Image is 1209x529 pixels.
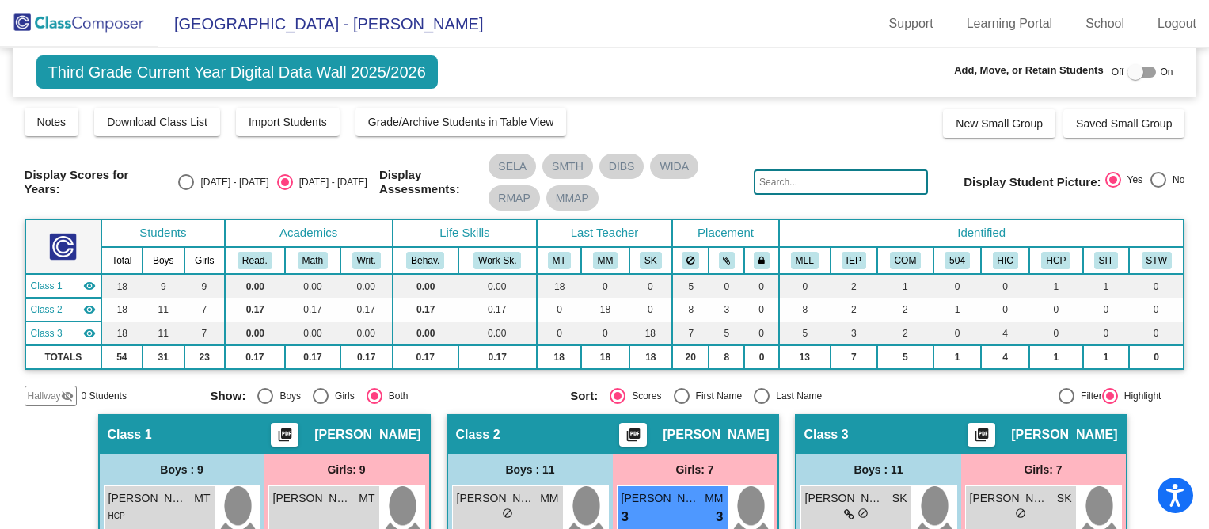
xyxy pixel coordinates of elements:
span: [PERSON_NAME] [805,490,884,507]
mat-radio-group: Select an option [210,388,558,404]
td: 0 [1029,322,1082,345]
span: MM [705,490,723,507]
td: 2 [831,274,877,298]
td: Sara King - No Class Name [25,322,102,345]
div: Filter [1074,389,1102,403]
td: Marlin Mangels - No Class Name [25,298,102,322]
td: 5 [877,345,933,369]
td: 2 [877,298,933,322]
td: 31 [143,345,184,369]
span: [PERSON_NAME] [1011,427,1117,443]
span: 3 [622,507,629,527]
th: Keep with teacher [744,247,779,274]
mat-icon: visibility [83,280,96,292]
td: 0.00 [458,274,537,298]
span: Class 1 [108,427,152,443]
span: [PERSON_NAME] [970,490,1049,507]
td: 8 [709,345,744,369]
td: 9 [143,274,184,298]
button: Print Students Details [271,423,298,447]
td: 0 [744,298,779,322]
td: 0 [1129,322,1184,345]
mat-radio-group: Select an option [570,388,918,404]
th: Girls [184,247,225,274]
button: Notes [25,108,79,136]
th: Multilingual Learner [779,247,831,274]
th: Boys [143,247,184,274]
span: Sort: [570,389,598,403]
button: New Small Group [943,109,1055,138]
td: 0.00 [285,322,340,345]
button: Download Class List [94,108,220,136]
td: 3 [709,298,744,322]
td: 7 [184,298,225,322]
span: [PERSON_NAME] [273,490,352,507]
button: Print Students Details [619,423,647,447]
td: 1 [1083,345,1129,369]
th: HICAP [981,247,1029,274]
div: Girls [329,389,355,403]
mat-icon: picture_as_pdf [972,427,991,449]
td: 0 [744,345,779,369]
td: 18 [537,274,581,298]
mat-icon: visibility [83,327,96,340]
span: do_not_disturb_alt [502,508,513,519]
button: MM [593,252,618,269]
mat-chip: MMAP [546,185,599,211]
div: Girls: 7 [613,454,777,485]
span: MT [194,490,210,507]
a: Logout [1145,11,1209,36]
div: [DATE] - [DATE] [194,175,268,189]
td: 0.17 [458,345,537,369]
div: No [1166,173,1184,187]
span: do_not_disturb_alt [1015,508,1026,519]
th: Placement [672,219,779,247]
td: 0.17 [340,345,393,369]
button: Math [298,252,328,269]
th: Health Care Plan [1029,247,1082,274]
span: On [1160,65,1173,79]
button: HCP [1041,252,1070,269]
div: Both [382,389,409,403]
button: Saved Small Group [1063,109,1184,138]
td: 8 [672,298,709,322]
td: 0.17 [225,298,286,322]
div: Last Name [770,389,822,403]
button: Writ. [352,252,381,269]
td: 4 [981,322,1029,345]
td: 0.00 [458,322,537,345]
th: Watch for SIT [1129,247,1184,274]
span: Class 2 [31,303,63,317]
td: 0.17 [393,298,458,322]
button: SK [640,252,662,269]
td: 0 [981,298,1029,322]
mat-chip: WIDA [650,154,698,179]
div: Highlight [1118,389,1161,403]
span: SK [1057,490,1072,507]
td: 0.17 [285,298,340,322]
span: Display Assessments: [379,168,477,196]
div: Boys [273,389,301,403]
span: Third Grade Current Year Digital Data Wall 2025/2026 [36,55,438,89]
span: Notes [37,116,67,128]
td: 0.00 [340,322,393,345]
th: Last Teacher [537,219,672,247]
td: 1 [933,345,981,369]
td: 0 [629,298,673,322]
span: Import Students [249,116,327,128]
td: 1 [1029,274,1082,298]
th: Student Intervention Team [1083,247,1129,274]
td: 0 [1129,298,1184,322]
td: 54 [101,345,143,369]
td: 18 [101,274,143,298]
span: Grade/Archive Students in Table View [368,116,554,128]
td: 0 [779,274,831,298]
td: 18 [629,322,673,345]
td: 0 [581,274,629,298]
td: 1 [933,298,981,322]
span: 0 Students [82,389,127,403]
td: 4 [981,345,1029,369]
span: Add, Move, or Retain Students [954,63,1104,78]
button: Read. [238,252,272,269]
th: Academics [225,219,393,247]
